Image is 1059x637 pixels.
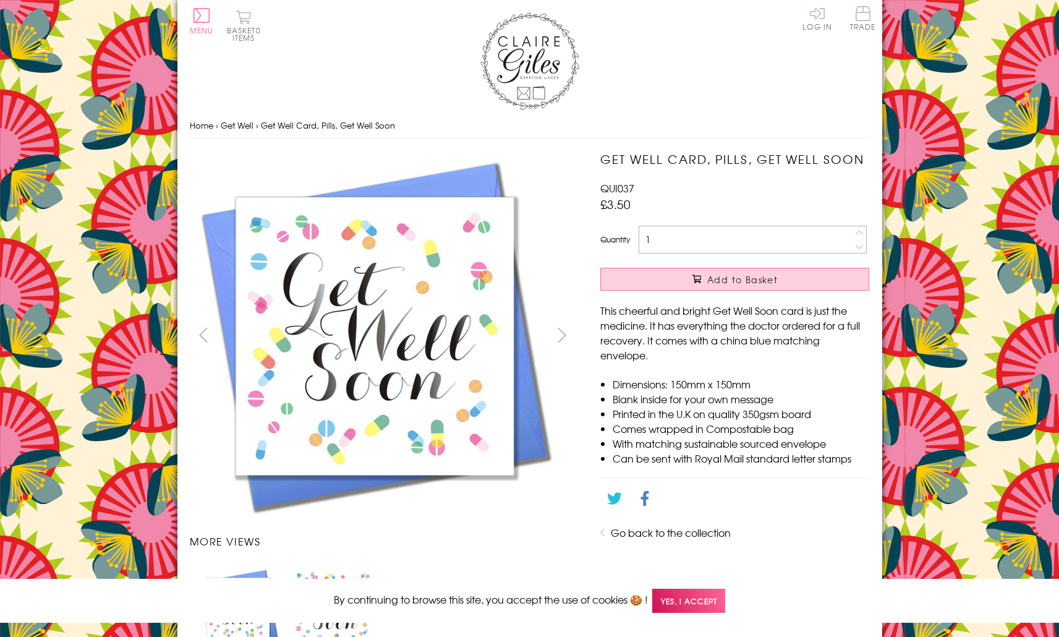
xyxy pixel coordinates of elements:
span: £3.50 [600,195,631,213]
span: Yes, I accept [652,589,725,613]
span: QUI037 [600,181,634,195]
button: next [548,321,576,349]
span: Trade [850,6,876,30]
h3: More views [190,534,576,549]
img: Get Well Card, Pills, Get Well Soon [190,150,561,521]
a: Go back to the collection [611,525,731,540]
span: 0 items [232,25,261,43]
p: This cheerful and bright Get Well Soon card is just the medicine. It has everything the doctor or... [600,303,869,362]
a: Trade [850,6,876,33]
li: Can be sent with Royal Mail standard letter stamps [613,451,869,466]
button: prev [190,321,218,349]
h1: Get Well Card, Pills, Get Well Soon [600,150,869,168]
span: › [256,119,258,131]
li: Blank inside for your own message [613,391,869,406]
button: Menu [190,8,214,34]
span: Get Well Card, Pills, Get Well Soon [261,119,395,131]
label: Quantity [600,234,630,245]
a: Log In [802,6,832,30]
button: Basket0 items [227,10,261,41]
span: Add to Basket [707,273,778,286]
img: Claire Giles Greetings Cards [480,12,579,110]
span: › [216,119,218,131]
li: With matching sustainable sourced envelope [613,436,869,451]
span: Menu [190,25,214,36]
nav: breadcrumbs [190,113,870,139]
li: Comes wrapped in Compostable bag [613,421,869,436]
a: Home [190,119,213,131]
button: Add to Basket [600,268,869,291]
li: Printed in the U.K on quality 350gsm board [613,406,869,421]
a: Get Well [221,119,253,131]
li: Dimensions: 150mm x 150mm [613,377,869,391]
